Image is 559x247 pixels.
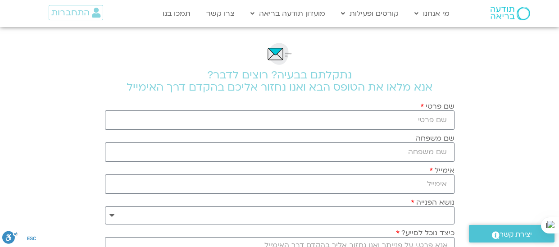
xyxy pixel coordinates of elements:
input: אימייל [105,174,454,194]
a: מי אנחנו [410,5,454,22]
label: שם פרטי [420,102,454,110]
a: מועדון תודעה בריאה [246,5,330,22]
a: התחברות [49,5,103,20]
a: קורסים ופעילות [336,5,403,22]
h2: נתקלתם בבעיה? רוצים לדבר? אנא מלאו את הטופס הבא ואנו נחזור אליכם בהקדם דרך האימייל [105,69,454,93]
span: התחברות [51,8,90,18]
label: כיצד נוכל לסייע? [396,229,454,237]
label: נושא הפנייה [411,198,454,206]
label: אימייל [429,166,454,174]
a: תמכו בנו [158,5,195,22]
input: שם משפחה [105,142,454,162]
input: שם פרטי [105,110,454,130]
a: יצירת קשר [469,225,554,242]
a: צרו קשר [202,5,239,22]
label: שם משפחה [416,134,454,142]
img: תודעה בריאה [491,7,530,20]
span: יצירת קשר [500,229,532,241]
